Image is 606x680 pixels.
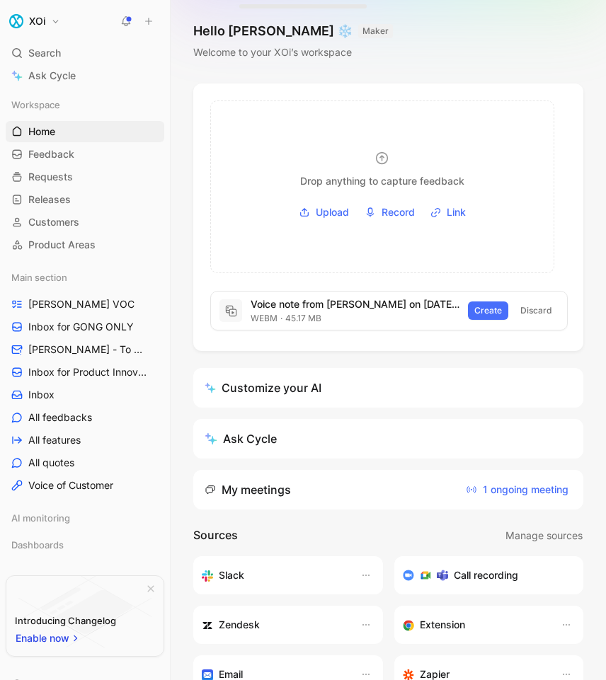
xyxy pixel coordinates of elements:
[6,534,164,560] div: Dashboards
[28,433,81,447] span: All features
[505,527,583,544] span: Manage sources
[403,567,564,584] div: Record & transcribe meetings from Zoom, Meet & Teams.
[28,125,55,139] span: Home
[28,365,150,379] span: Inbox for Product Innovation Product Area
[462,478,572,501] button: 1 ongoing meeting
[360,202,420,223] button: Record
[28,45,61,62] span: Search
[6,267,164,288] div: Main section
[28,192,71,207] span: Releases
[6,212,164,233] a: Customers
[6,362,164,383] a: Inbox for Product Innovation Product Area
[454,567,518,584] h3: Call recording
[28,342,147,357] span: [PERSON_NAME] - To Process
[6,94,164,115] div: Workspace
[358,24,393,38] button: MAKER
[6,144,164,165] a: Feedback
[205,379,321,396] div: Customize your AI
[6,339,164,360] a: [PERSON_NAME] - To Process
[468,301,508,320] button: Create
[6,189,164,210] a: Releases
[505,526,583,545] button: Manage sources
[11,98,60,112] span: Workspace
[382,204,415,221] span: Record
[514,301,559,320] button: Discard
[11,538,64,552] span: Dashboards
[420,616,465,633] h3: Extension
[11,270,67,284] span: Main section
[202,616,346,633] div: Sync customers and create docs
[193,419,583,459] button: Ask Cycle
[205,430,277,447] div: Ask Cycle
[6,166,164,188] a: Requests
[278,313,321,323] span: 45.17 MB
[6,430,164,451] a: All features
[6,267,164,496] div: Main section[PERSON_NAME] VOCInbox for GONG ONLY[PERSON_NAME] - To ProcessInbox for Product Innov...
[28,215,79,229] span: Customers
[6,475,164,496] a: Voice of Customer
[28,67,76,84] span: Ask Cycle
[6,234,164,255] a: Product Areas
[474,304,502,318] span: Create
[6,65,164,86] a: Ask Cycle
[294,202,354,223] button: Upload
[6,507,164,529] div: AI monitoring
[205,481,291,498] div: My meetings
[28,147,74,161] span: Feedback
[6,452,164,473] a: All quotes
[193,44,393,61] div: Welcome to your XOi’s workspace
[193,526,238,545] h2: Sources
[11,511,70,525] span: AI monitoring
[28,388,55,402] span: Inbox
[219,616,260,633] h3: Zendesk
[6,507,164,533] div: AI monitoring
[15,629,81,647] button: Enable now
[6,11,64,31] button: XOiXOi
[403,616,547,633] div: Capture feedback from anywhere on the web
[520,304,552,318] span: Discard
[193,368,583,408] a: Customize your AI
[28,320,134,334] span: Inbox for GONG ONLY
[16,630,71,647] span: Enable now
[6,316,164,338] a: Inbox for GONG ONLY
[425,202,471,223] button: Link
[193,23,393,40] h1: Hello [PERSON_NAME] ❄️
[28,238,96,252] span: Product Areas
[28,478,113,492] span: Voice of Customer
[9,14,23,28] img: XOi
[466,481,568,498] span: 1 ongoing meeting
[6,294,164,315] a: [PERSON_NAME] VOC
[6,42,164,64] div: Search
[6,407,164,428] a: All feedbacks
[6,534,164,555] div: Dashboards
[300,173,464,190] div: Drop anything to capture feedback
[251,296,459,313] div: Voice note from [PERSON_NAME] on [DATE] 1:49 PM
[28,456,74,470] span: All quotes
[15,612,116,629] div: Introducing Changelog
[316,204,349,221] span: Upload
[18,576,151,648] img: bg-BLZuj68n.svg
[28,410,92,425] span: All feedbacks
[447,204,466,221] span: Link
[6,384,164,405] a: Inbox
[29,15,45,28] h1: XOi
[6,121,164,142] a: Home
[28,170,73,184] span: Requests
[219,567,244,584] h3: Slack
[202,567,346,584] div: Sync your customers, send feedback and get updates in Slack
[251,313,278,323] span: webm
[28,297,135,311] span: [PERSON_NAME] VOC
